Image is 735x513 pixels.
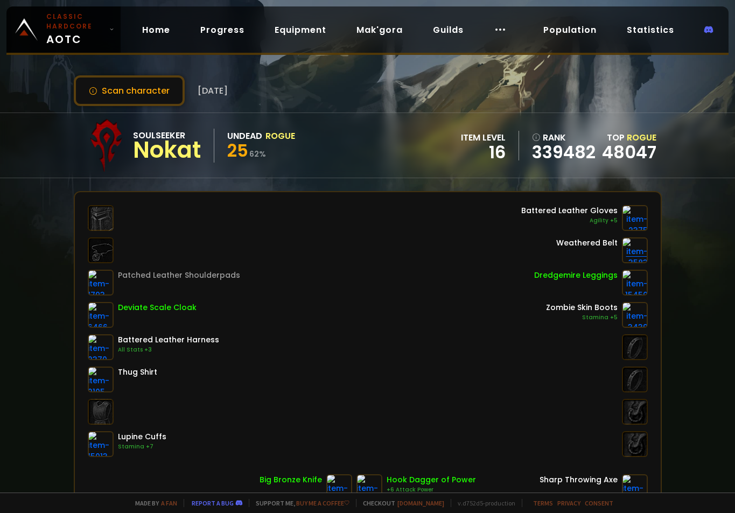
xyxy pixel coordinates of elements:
[74,75,185,106] button: Scan character
[118,334,219,346] div: Battered Leather Harness
[198,84,228,97] span: [DATE]
[356,499,444,507] span: Checkout
[556,237,618,249] div: Weathered Belt
[602,131,656,144] div: Top
[387,474,476,486] div: Hook Dagger of Power
[192,19,253,41] a: Progress
[46,12,105,47] span: AOTC
[461,131,506,144] div: item level
[557,499,580,507] a: Privacy
[88,367,114,392] img: item-2105
[627,131,656,144] span: Rogue
[356,474,382,500] img: item-3184
[540,474,618,486] div: Sharp Throwing Axe
[249,149,266,159] small: 62 %
[129,499,177,507] span: Made by
[260,474,322,486] div: Big Bronze Knife
[387,486,476,494] div: +6 Attack Power
[546,302,618,313] div: Zombie Skin Boots
[227,129,262,143] div: Undead
[532,144,596,160] a: 339482
[348,19,411,41] a: Mak'gora
[118,431,166,442] div: Lupine Cuffs
[533,499,553,507] a: Terms
[192,499,234,507] a: Report a bug
[532,131,596,144] div: rank
[622,302,648,328] img: item-3439
[88,270,114,296] img: item-1793
[424,19,472,41] a: Guilds
[227,138,248,163] span: 25
[118,346,219,354] div: All Stats +3
[622,237,648,263] img: item-3583
[134,19,179,41] a: Home
[622,474,648,500] img: item-3135
[133,142,201,158] div: Nokat
[622,270,648,296] img: item-15450
[6,6,121,53] a: Classic HardcoreAOTC
[88,334,114,360] img: item-2370
[249,499,349,507] span: Support me,
[534,270,618,281] div: Dredgemire Leggings
[118,442,166,451] div: Stamina +7
[266,19,335,41] a: Equipment
[618,19,683,41] a: Statistics
[585,499,613,507] a: Consent
[88,302,114,328] img: item-6466
[326,474,352,500] img: item-3848
[118,367,157,378] div: Thug Shirt
[521,216,618,225] div: Agility +5
[296,499,349,507] a: Buy me a coffee
[521,205,618,216] div: Battered Leather Gloves
[161,499,177,507] a: a fan
[546,313,618,322] div: Stamina +5
[397,499,444,507] a: [DOMAIN_NAME]
[133,129,201,142] div: Soulseeker
[461,144,506,160] div: 16
[118,302,197,313] div: Deviate Scale Cloak
[602,140,656,164] a: 48047
[265,129,295,143] div: Rogue
[622,205,648,231] img: item-2375
[46,12,105,31] small: Classic Hardcore
[535,19,605,41] a: Population
[451,499,515,507] span: v. d752d5 - production
[118,270,240,281] div: Patched Leather Shoulderpads
[88,431,114,457] img: item-15013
